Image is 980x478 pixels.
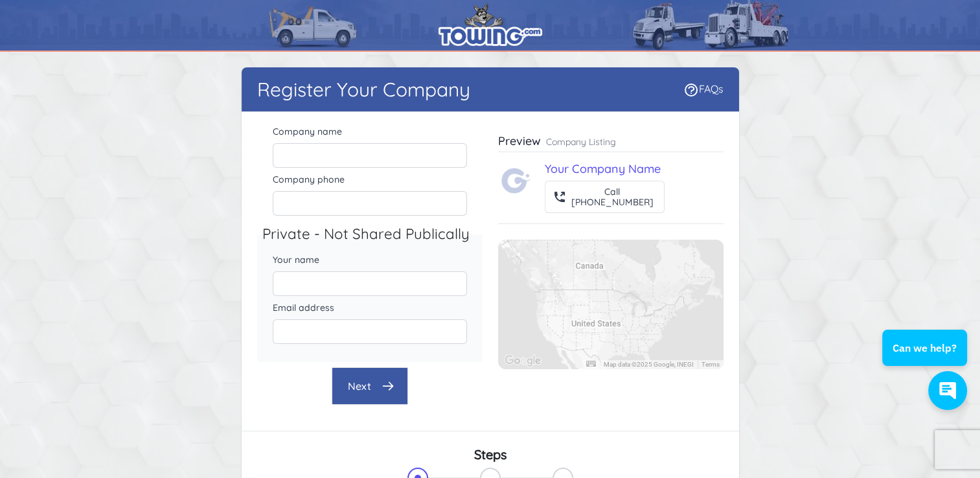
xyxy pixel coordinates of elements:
[701,361,720,368] a: Terms (opens in new tab)
[872,294,980,423] iframe: Conversations
[257,447,724,462] h3: Steps
[604,361,694,368] span: Map data ©2025 Google, INEGI
[273,125,467,138] label: Company name
[546,135,616,148] p: Company Listing
[545,161,661,176] a: Your Company Name
[273,173,467,186] label: Company phone
[501,352,544,369] a: Open this area in Google Maps (opens a new window)
[439,3,542,46] img: logo.png
[501,165,532,196] img: Towing.com Logo
[273,301,467,314] label: Email address
[545,181,665,213] button: Call[PHONE_NUMBER]
[273,253,467,266] label: Your name
[571,187,654,207] div: Call [PHONE_NUMBER]
[498,133,541,149] h3: Preview
[586,361,595,367] button: Keyboard shortcuts
[332,367,408,405] button: Next
[683,82,724,95] a: FAQs
[257,78,470,101] h1: Register Your Company
[501,352,544,369] img: Google
[262,223,488,245] legend: Private - Not Shared Publically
